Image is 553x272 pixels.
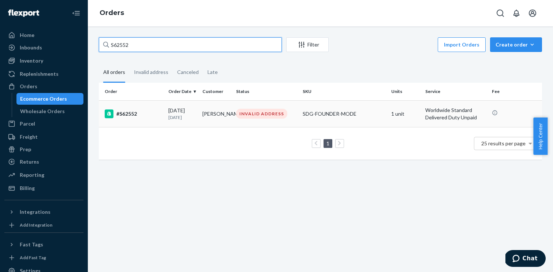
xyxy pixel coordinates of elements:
[490,37,542,52] button: Create order
[4,221,83,230] a: Add Integration
[99,83,165,100] th: Order
[20,95,67,103] div: Ecommerce Orders
[20,254,46,261] div: Add Fast Tag
[20,31,34,39] div: Home
[287,41,328,48] div: Filter
[300,83,388,100] th: SKU
[4,182,83,194] a: Billing
[303,110,385,118] div: SDG-FOUNDER-MODE
[4,42,83,53] a: Inbounds
[325,140,331,146] a: Page 1 is your current page
[533,118,548,155] button: Help Center
[489,83,542,100] th: Fee
[496,41,537,48] div: Create order
[103,63,125,83] div: All orders
[177,63,199,82] div: Canceled
[481,140,526,146] span: 25 results per page
[525,6,540,21] button: Open account menu
[20,208,51,216] div: Integrations
[94,3,130,24] ol: breadcrumbs
[20,158,39,165] div: Returns
[4,206,83,218] button: Integrations
[505,250,546,268] iframe: Opens a widget where you can chat to one of our agents
[20,171,44,179] div: Reporting
[425,107,486,121] p: Worldwide Standard Delivered Duty Unpaid
[422,83,489,100] th: Service
[8,10,39,17] img: Flexport logo
[20,70,59,78] div: Replenishments
[4,29,83,41] a: Home
[20,241,43,248] div: Fast Tags
[100,9,124,17] a: Orders
[69,6,83,21] button: Close Navigation
[199,100,233,127] td: [PERSON_NAME]
[4,253,83,262] a: Add Fast Tag
[20,146,31,153] div: Prep
[388,83,422,100] th: Units
[438,37,486,52] button: Import Orders
[4,68,83,80] a: Replenishments
[105,109,162,118] div: #S62552
[493,6,508,21] button: Open Search Box
[20,108,65,115] div: Wholesale Orders
[20,222,52,228] div: Add Integration
[4,131,83,143] a: Freight
[20,120,35,127] div: Parcel
[4,118,83,130] a: Parcel
[168,114,197,120] p: [DATE]
[16,105,84,117] a: Wholesale Orders
[20,44,42,51] div: Inbounds
[168,107,197,120] div: [DATE]
[388,100,422,127] td: 1 unit
[4,144,83,155] a: Prep
[20,133,38,141] div: Freight
[286,37,329,52] button: Filter
[165,83,199,100] th: Order Date
[208,63,218,82] div: Late
[4,169,83,181] a: Reporting
[16,93,84,105] a: Ecommerce Orders
[4,55,83,67] a: Inventory
[99,37,282,52] input: Search orders
[202,88,231,94] div: Customer
[134,63,168,82] div: Invalid address
[20,57,43,64] div: Inventory
[4,156,83,168] a: Returns
[236,109,287,119] div: INVALID ADDRESS
[20,83,37,90] div: Orders
[20,185,35,192] div: Billing
[233,83,300,100] th: Status
[4,81,83,92] a: Orders
[509,6,524,21] button: Open notifications
[4,239,83,250] button: Fast Tags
